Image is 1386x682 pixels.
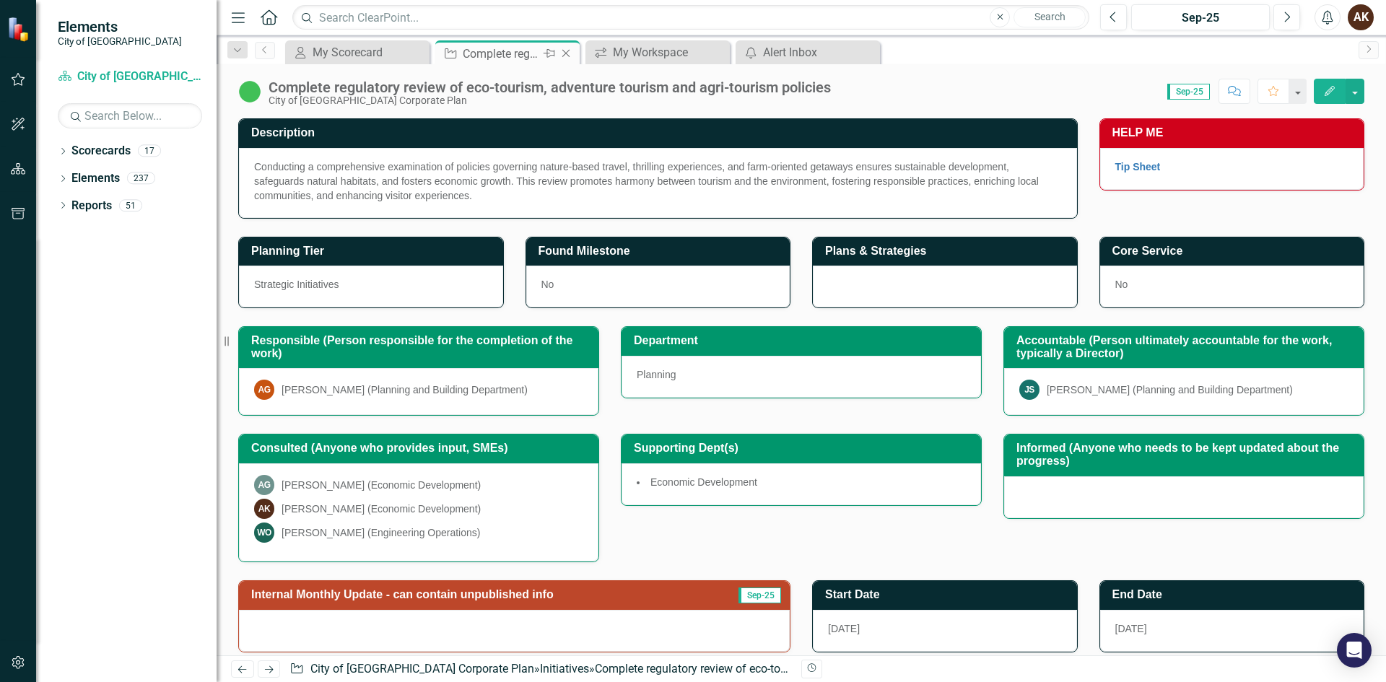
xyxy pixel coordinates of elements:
[127,172,155,185] div: 237
[1016,442,1356,467] h3: Informed (Anyone who needs to be kept updated about the progress)
[289,661,790,678] div: » »
[310,662,534,676] a: City of [GEOGRAPHIC_DATA] Corporate Plan
[119,199,142,211] div: 51
[825,588,1070,601] h3: Start Date
[738,587,781,603] span: Sep-25
[1112,588,1357,601] h3: End Date
[289,43,426,61] a: My Scorecard
[254,159,1062,203] p: Conducting a comprehensive examination of policies governing nature-based travel, thrilling exper...
[282,382,528,397] div: [PERSON_NAME] (Planning and Building Department)
[282,502,481,516] div: [PERSON_NAME] (Economic Development)
[1337,633,1372,668] div: Open Intercom Messenger
[282,478,481,492] div: [PERSON_NAME] (Economic Development)
[739,43,876,61] a: Alert Inbox
[637,369,676,380] span: Planning
[251,126,1070,139] h3: Description
[463,45,540,63] div: Complete regulatory review of eco-tourism, adventure tourism and agri-tourism policies
[269,79,831,95] div: Complete regulatory review of eco-tourism, adventure tourism and agri-tourism policies
[58,18,182,35] span: Elements
[1167,84,1210,100] span: Sep-25
[269,95,831,106] div: City of [GEOGRAPHIC_DATA] Corporate Plan
[282,525,480,540] div: [PERSON_NAME] (Engineering Operations)
[763,43,876,61] div: Alert Inbox
[1115,161,1161,172] a: Tip Sheet
[254,499,274,519] div: AK
[1348,4,1374,30] button: AK
[251,245,496,258] h3: Planning Tier
[251,588,715,601] h3: Internal Monthly Update - can contain unpublished info
[634,442,974,455] h3: Supporting Dept(s)
[254,523,274,543] div: WO
[1115,279,1128,290] span: No
[828,623,860,634] span: [DATE]
[595,662,1035,676] div: Complete regulatory review of eco-tourism, adventure tourism and agri-tourism policies
[71,170,120,187] a: Elements
[251,442,591,455] h3: Consulted (Anyone who provides input, SMEs)
[540,662,589,676] a: Initiatives
[71,143,131,159] a: Scorecards
[1115,623,1147,634] span: [DATE]
[634,334,974,347] h3: Department
[7,17,32,42] img: ClearPoint Strategy
[254,475,274,495] div: AG
[1034,11,1065,22] span: Search
[1112,126,1357,139] h3: HELP ME
[650,476,757,488] span: Economic Development
[292,5,1089,30] input: Search ClearPoint...
[1019,380,1039,400] div: JS
[238,80,261,103] img: In Progress
[254,279,339,290] span: Strategic Initiatives
[138,145,161,157] div: 17
[58,103,202,128] input: Search Below...
[254,380,274,400] div: AG
[58,69,202,85] a: City of [GEOGRAPHIC_DATA] Corporate Plan
[1047,382,1293,397] div: [PERSON_NAME] (Planning and Building Department)
[251,334,591,359] h3: Responsible (Person responsible for the completion of the work)
[589,43,726,61] a: My Workspace
[541,279,554,290] span: No
[1112,245,1357,258] h3: Core Service
[539,245,783,258] h3: Found Milestone
[71,198,112,214] a: Reports
[1136,9,1265,27] div: Sep-25
[1131,4,1270,30] button: Sep-25
[1016,334,1356,359] h3: Accountable (Person ultimately accountable for the work, typically a Director)
[58,35,182,47] small: City of [GEOGRAPHIC_DATA]
[613,43,726,61] div: My Workspace
[1014,7,1086,27] button: Search
[825,245,1070,258] h3: Plans & Strategies
[313,43,426,61] div: My Scorecard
